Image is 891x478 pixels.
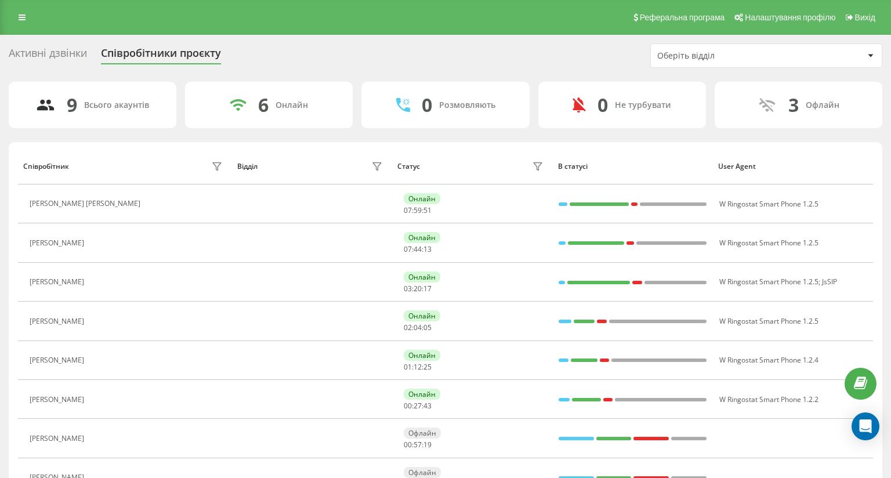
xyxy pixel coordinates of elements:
div: Співробітники проєкту [101,47,221,65]
div: Open Intercom Messenger [852,412,879,440]
div: : : [404,363,432,371]
div: User Agent [718,162,868,171]
div: [PERSON_NAME] [30,356,87,364]
span: 05 [423,323,432,332]
span: 07 [404,205,412,215]
div: Всього акаунтів [84,100,149,110]
span: W Ringostat Smart Phone 1.2.5 [719,316,818,326]
span: W Ringostat Smart Phone 1.2.2 [719,394,818,404]
span: Реферальна програма [640,13,725,22]
span: 20 [414,284,422,294]
div: 0 [422,94,432,116]
span: 13 [423,244,432,254]
div: [PERSON_NAME] [30,239,87,247]
div: 6 [258,94,269,116]
span: W Ringostat Smart Phone 1.2.5 [719,238,818,248]
div: : : [404,285,432,293]
span: 19 [423,440,432,450]
span: 00 [404,440,412,450]
div: Відділ [237,162,258,171]
div: Офлайн [404,428,441,439]
div: 0 [597,94,608,116]
div: [PERSON_NAME] [30,317,87,325]
div: Онлайн [404,389,440,400]
span: Вихід [855,13,875,22]
span: W Ringostat Smart Phone 1.2.5 [719,199,818,209]
span: 27 [414,401,422,411]
div: Офлайн [404,467,441,478]
div: [PERSON_NAME] [PERSON_NAME] [30,200,143,208]
div: Статус [397,162,420,171]
span: 25 [423,362,432,372]
div: Онлайн [404,271,440,283]
span: 51 [423,205,432,215]
span: 12 [414,362,422,372]
div: Онлайн [404,193,440,204]
span: 07 [404,244,412,254]
div: 9 [67,94,77,116]
span: Налаштування профілю [745,13,835,22]
div: [PERSON_NAME] [30,396,87,404]
span: W Ringostat Smart Phone 1.2.5 [719,277,818,287]
span: 17 [423,284,432,294]
div: Онлайн [276,100,308,110]
span: 44 [414,244,422,254]
div: Співробітник [23,162,69,171]
div: Розмовляють [439,100,495,110]
span: 04 [414,323,422,332]
div: Офлайн [806,100,839,110]
div: Онлайн [404,232,440,243]
span: 00 [404,401,412,411]
span: 01 [404,362,412,372]
div: Онлайн [404,350,440,361]
span: 59 [414,205,422,215]
span: JsSIP [822,277,837,287]
span: 02 [404,323,412,332]
div: : : [404,402,432,410]
div: : : [404,207,432,215]
span: 43 [423,401,432,411]
div: Не турбувати [615,100,671,110]
div: : : [404,324,432,332]
span: 57 [414,440,422,450]
div: [PERSON_NAME] [30,278,87,286]
div: Оберіть відділ [657,51,796,61]
div: Активні дзвінки [9,47,87,65]
span: 03 [404,284,412,294]
div: Онлайн [404,310,440,321]
div: : : [404,245,432,254]
div: 3 [788,94,799,116]
div: [PERSON_NAME] [30,434,87,443]
div: : : [404,441,432,449]
span: W Ringostat Smart Phone 1.2.4 [719,355,818,365]
div: В статусі [558,162,708,171]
